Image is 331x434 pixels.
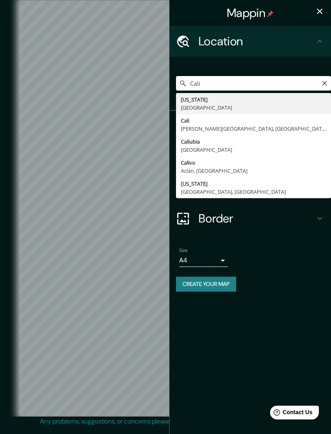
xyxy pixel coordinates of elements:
[259,402,322,425] iframe: Help widget launcher
[321,79,328,87] button: Clear
[176,277,236,292] button: Create your map
[181,125,326,133] div: [PERSON_NAME][GEOGRAPHIC_DATA], [GEOGRAPHIC_DATA]
[181,116,326,125] div: Cali
[181,180,326,188] div: [US_STATE]
[170,172,331,203] div: Layout
[19,1,312,416] canvas: Map
[170,111,331,142] div: Pins
[181,95,326,104] div: [US_STATE]
[40,417,288,426] p: Any problems, suggestions, or concerns please email .
[170,142,331,172] div: Style
[176,76,331,91] input: Pick your city or area
[170,203,331,234] div: Border
[181,146,326,154] div: [GEOGRAPHIC_DATA]
[199,34,315,49] h4: Location
[227,6,274,20] h4: Mappin
[181,159,326,167] div: Calivo
[267,11,274,17] img: pin-icon.png
[181,104,326,112] div: [GEOGRAPHIC_DATA]
[181,138,326,146] div: Caliubia
[199,211,315,226] h4: Border
[179,254,228,267] div: A4
[181,167,326,175] div: Aclán, [GEOGRAPHIC_DATA]
[179,247,188,254] label: Size
[170,26,331,57] div: Location
[181,188,326,196] div: [GEOGRAPHIC_DATA], [GEOGRAPHIC_DATA]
